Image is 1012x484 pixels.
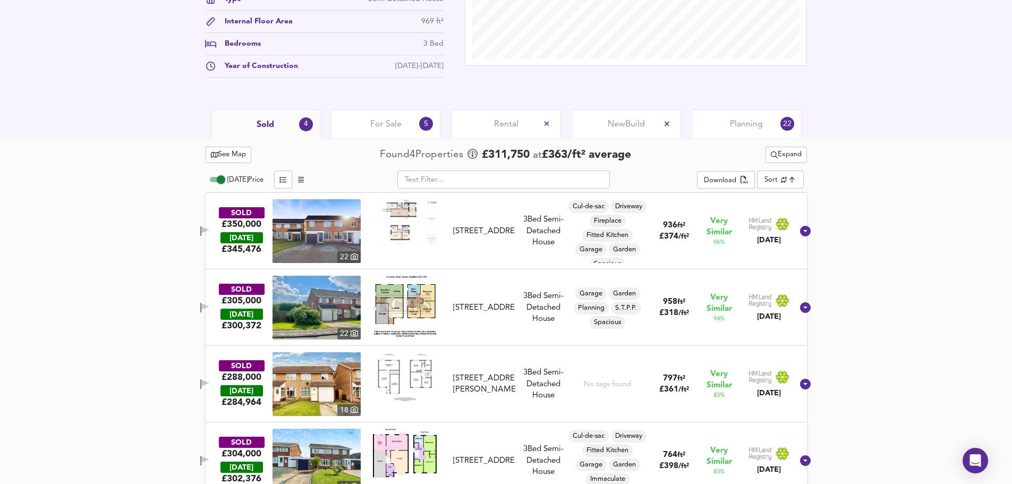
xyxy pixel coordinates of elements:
div: Fitted Kitchen [582,444,633,457]
div: 22 [337,328,361,339]
img: Floorplan [373,199,437,244]
div: Bedrooms [216,38,261,49]
span: 958 [663,298,677,306]
svg: Show Details [799,454,812,467]
span: Garden [609,289,640,299]
div: 3 Bed Semi-Detached House [520,367,567,401]
div: £288,000 [222,371,261,383]
span: See Map [211,149,246,161]
img: Land Registry [749,217,790,231]
div: [DATE] [220,385,263,396]
div: SOLD [219,284,265,295]
div: [DATE] [220,309,263,320]
span: 797 [663,375,677,383]
span: Expand [771,149,802,161]
div: 969 ft² [421,16,444,27]
svg: Show Details [799,225,812,237]
span: Very Similar [707,216,732,238]
div: £350,000 [222,218,261,230]
span: Garage [575,245,607,254]
div: 18 [337,404,361,416]
span: Very Similar [707,369,732,391]
div: [STREET_ADDRESS] [453,302,515,313]
div: split button [766,147,807,163]
span: For Sale [370,118,402,130]
div: 22 [337,251,361,263]
div: Garden [609,458,640,471]
div: 3 Bed Semi-Detached House [520,214,567,248]
span: ft² [677,299,685,305]
span: Cul-de-sac [568,202,609,211]
img: Floorplan [373,276,437,337]
div: [STREET_ADDRESS] [453,226,515,237]
span: 83 % [713,391,725,400]
div: [DATE]-[DATE] [395,61,444,72]
span: Garage [575,460,607,470]
span: Planning [574,303,609,313]
button: Download [697,171,755,189]
div: Sort [757,171,803,189]
div: Planning [574,302,609,315]
div: [STREET_ADDRESS][PERSON_NAME] [453,373,515,396]
span: [DATE] Price [227,176,263,183]
span: £ 374 [659,233,689,241]
span: 83 % [713,468,725,476]
div: Year of Construction [216,61,298,72]
div: Garage [575,243,607,256]
div: 5 [419,117,433,131]
div: 3 Bed Semi-Detached House [520,291,567,325]
span: ft² [677,452,685,458]
span: / ft² [678,386,689,393]
span: £ 361 [659,386,689,394]
span: Planning [730,118,763,130]
div: [DATE] [749,388,790,398]
div: Driveway [611,200,647,213]
div: Fitted Kitchen [582,229,633,242]
div: SOLD£350,000 [DATE]£345,476property thumbnail 22 Floorplan[STREET_ADDRESS]3Bed Semi-Detached Hous... [206,193,807,269]
div: SOLD [219,360,265,371]
div: [DATE] [749,464,790,475]
div: Found 4 Propert ies [380,148,466,162]
img: property thumbnail [273,276,361,339]
button: See Map [206,147,252,163]
span: Fireplace [590,216,626,226]
span: S.T.P.P. [611,303,641,313]
div: 3 Bed [423,38,444,49]
a: property thumbnail 22 [273,199,361,263]
span: £ 318 [659,309,689,317]
div: SOLD£288,000 [DATE]£284,964property thumbnail 18 Floorplan[STREET_ADDRESS][PERSON_NAME]3Bed Semi-... [206,346,807,422]
span: £ 300,372 [222,320,261,332]
div: 4 [299,117,313,131]
div: Garden [609,287,640,300]
span: / ft² [678,463,689,470]
div: [DATE] [220,232,263,243]
span: Driveway [611,431,647,441]
span: / ft² [678,310,689,317]
span: £ 345,476 [222,243,261,255]
span: Driveway [611,202,647,211]
div: Open Intercom Messenger [963,448,988,473]
span: Spacious [590,259,625,269]
span: Cul-de-sac [568,431,609,441]
span: Garden [609,245,640,254]
span: £ 284,964 [222,396,261,408]
img: Floorplan [373,352,437,401]
span: 936 [663,222,677,230]
div: Garden [609,243,640,256]
img: Floorplan [373,429,437,478]
div: [DATE] [749,235,790,245]
span: £ 311,750 [482,147,530,163]
div: Spacious [590,258,625,270]
div: Download [704,175,736,187]
span: £ 363 / ft² average [542,149,631,160]
div: 17 Forge Croft, B76 1YB [449,226,519,237]
span: 94 % [713,315,725,323]
div: Internal Floor Area [216,16,293,27]
span: Very Similar [707,445,732,468]
span: ft² [677,222,685,229]
span: Immaculate [586,474,630,484]
div: Driveway [611,430,647,443]
div: split button [697,171,755,189]
a: property thumbnail 18 [273,352,361,416]
div: 27 Oversley Road, B76 1XA [449,302,519,313]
